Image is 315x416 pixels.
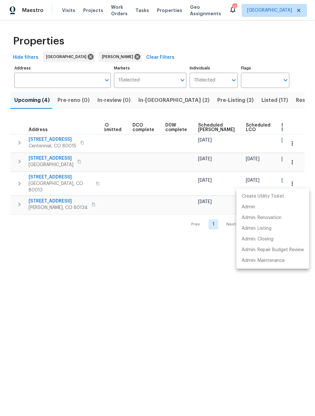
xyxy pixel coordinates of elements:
p: Admin [242,204,255,211]
p: Admin: Repair Budget Review [242,247,304,253]
p: Admin: Maintenance [242,257,285,264]
p: Admin: Listing [242,225,271,232]
p: Create Utility Ticket [242,193,284,200]
p: Admin: Closing [242,236,273,243]
p: Admin: Renovation [242,214,282,221]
